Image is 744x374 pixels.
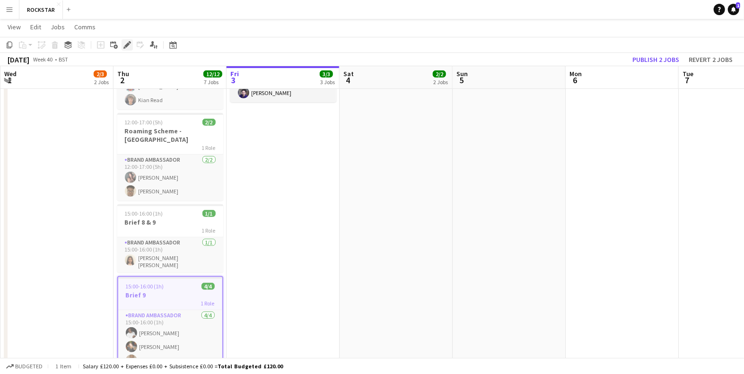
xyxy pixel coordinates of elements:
span: Tue [683,70,693,78]
h3: Brief 8 & 9 [117,218,223,226]
span: 3/3 [320,70,333,78]
div: 2 Jobs [433,78,448,86]
span: 4 [342,75,354,86]
span: Fri [230,70,239,78]
a: Edit [26,21,45,33]
div: 2 Jobs [94,78,109,86]
span: 1 item [52,363,75,370]
span: 1 Role [202,144,216,151]
span: 1 [736,2,740,9]
span: 4/4 [201,283,215,290]
span: 2/3 [94,70,107,78]
span: 2/2 [433,70,446,78]
button: Budgeted [5,361,44,372]
h3: Brief 9 [118,291,222,299]
span: 1 [3,75,17,86]
span: Thu [117,70,129,78]
div: 7 Jobs [204,78,222,86]
span: 15:00-16:00 (1h) [125,210,163,217]
a: 1 [728,4,739,15]
span: Sun [456,70,468,78]
a: Comms [70,21,99,33]
span: Sat [343,70,354,78]
span: Week 40 [31,56,55,63]
div: [DATE] [8,55,29,64]
span: Total Budgeted £120.00 [218,363,283,370]
div: BST [59,56,68,63]
span: 7 [681,75,693,86]
div: 3 Jobs [320,78,335,86]
span: 2/2 [202,119,216,126]
span: Comms [74,23,96,31]
a: View [4,21,25,33]
span: 1 Role [202,227,216,234]
span: 3 [229,75,239,86]
span: 5 [455,75,468,86]
a: Jobs [47,21,69,33]
button: Publish 2 jobs [629,53,683,66]
app-job-card: 15:00-16:00 (1h)1/1Brief 8 & 91 RoleBrand Ambassador1/115:00-16:00 (1h)[PERSON_NAME] [PERSON_NAME] [117,204,223,272]
app-card-role: Brand Ambassador1/115:00-16:00 (1h)[PERSON_NAME] [PERSON_NAME] [117,237,223,272]
span: 12:00-17:00 (5h) [125,119,163,126]
span: View [8,23,21,31]
span: Budgeted [15,363,43,370]
button: ROCKSTAR [19,0,63,19]
span: 15:00-16:00 (1h) [126,283,164,290]
span: Wed [4,70,17,78]
span: Jobs [51,23,65,31]
span: 6 [568,75,582,86]
app-job-card: 12:00-17:00 (5h)2/2Roaming Scheme - [GEOGRAPHIC_DATA]1 RoleBrand Ambassador2/212:00-17:00 (5h)[PE... [117,113,223,200]
div: Salary £120.00 + Expenses £0.00 + Subsistence £0.00 = [83,363,283,370]
h3: Roaming Scheme - [GEOGRAPHIC_DATA] [117,127,223,144]
span: 1/1 [202,210,216,217]
span: 2 [116,75,129,86]
button: Revert 2 jobs [685,53,736,66]
span: Edit [30,23,41,31]
app-card-role: Brand Ambassador2/212:00-17:00 (5h)[PERSON_NAME][PERSON_NAME] [117,155,223,200]
span: Mon [569,70,582,78]
span: 12/12 [203,70,222,78]
span: 1 Role [201,300,215,307]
